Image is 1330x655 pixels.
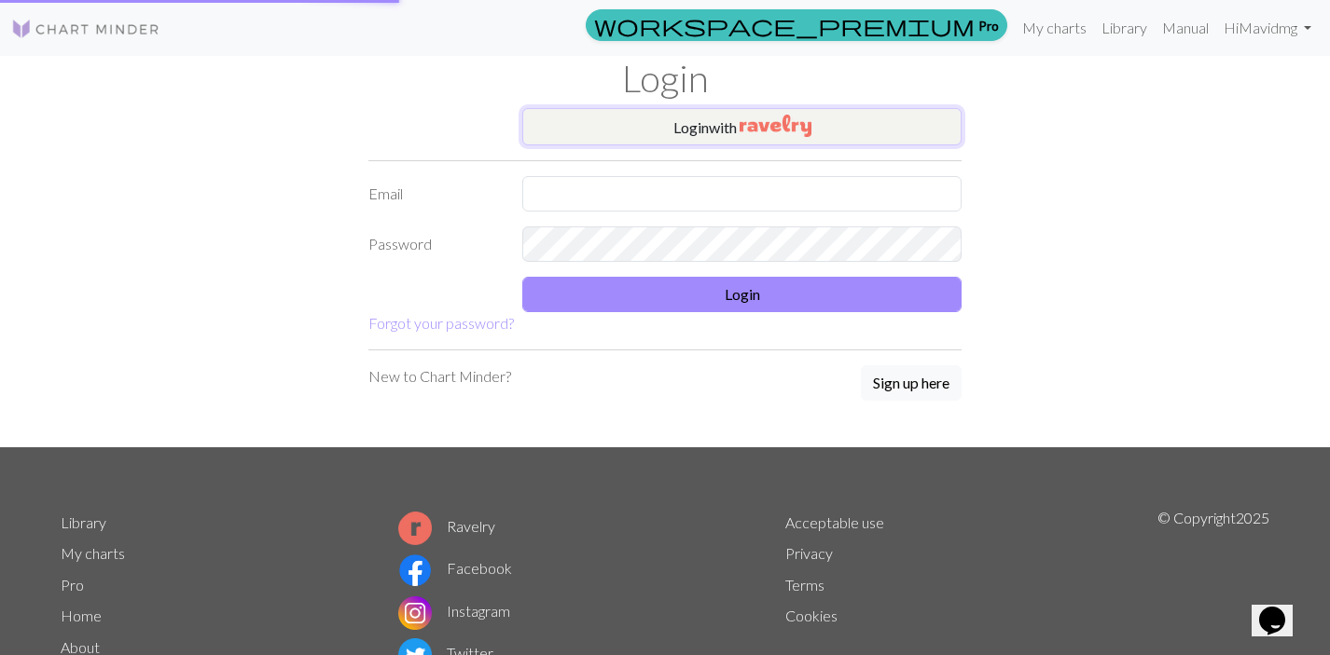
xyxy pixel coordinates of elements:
a: Sign up here [861,365,962,403]
h1: Login [49,56,1281,101]
a: Cookies [785,607,838,624]
img: Ravelry logo [398,512,432,545]
a: Ravelry [398,517,495,535]
a: My charts [1015,9,1094,47]
span: workspace_premium [594,12,975,38]
iframe: chat widget [1252,580,1311,636]
a: Facebook [398,559,512,577]
a: Acceptable use [785,513,884,531]
label: Password [357,226,511,262]
img: Logo [11,18,160,40]
img: Ravelry [740,115,811,137]
a: Library [1094,9,1155,47]
button: Login [522,277,962,312]
a: Privacy [785,544,833,562]
a: Forgot your password? [368,314,514,332]
a: My charts [61,544,125,562]
a: Library [61,513,106,531]
img: Facebook logo [398,553,432,587]
a: Manual [1155,9,1216,47]
a: Terms [785,576,824,594]
label: Email [357,176,511,212]
a: Home [61,607,102,624]
a: HiMavidmg [1216,9,1319,47]
p: New to Chart Minder? [368,365,511,388]
a: Pro [61,576,84,594]
a: Instagram [398,602,510,620]
button: Loginwith [522,108,962,145]
img: Instagram logo [398,596,432,630]
button: Sign up here [861,365,962,401]
a: Pro [586,9,1007,41]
